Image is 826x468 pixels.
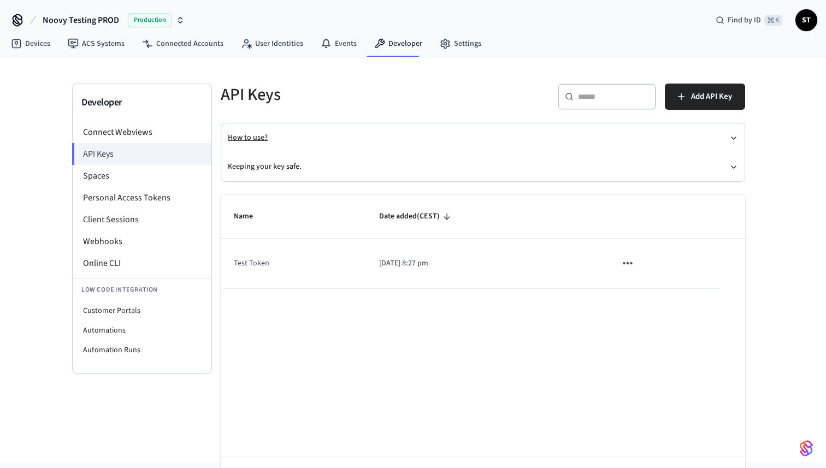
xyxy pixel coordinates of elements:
li: Spaces [73,165,211,187]
span: Add API Key [691,90,732,104]
li: Low Code Integration [73,279,211,301]
img: SeamLogoGradient.69752ec5.svg [800,440,813,457]
a: User Identities [232,34,312,54]
li: Connect Webviews [73,121,211,143]
span: Noovy Testing PROD [43,14,119,27]
span: ⌘ K [764,15,782,26]
td: Test Token [221,239,366,288]
li: Automation Runs [73,340,211,360]
button: ST [795,9,817,31]
li: Automations [73,321,211,340]
span: Date added(CEST) [379,208,454,225]
span: Find by ID [728,15,761,26]
a: ACS Systems [59,34,133,54]
h3: Developer [81,95,203,110]
span: Production [128,13,172,27]
table: sticky table [221,195,745,289]
li: Online CLI [73,252,211,274]
a: Developer [365,34,431,54]
li: Webhooks [73,230,211,252]
a: Events [312,34,365,54]
a: Settings [431,34,490,54]
button: How to use? [228,123,738,152]
a: Devices [2,34,59,54]
span: ST [796,10,816,30]
button: Add API Key [665,84,745,110]
li: Personal Access Tokens [73,187,211,209]
span: Name [234,208,267,225]
li: Customer Portals [73,301,211,321]
a: Connected Accounts [133,34,232,54]
div: Find by ID⌘ K [707,10,791,30]
p: [DATE] 8:27 pm [379,258,591,269]
button: Keeping your key safe. [228,152,738,181]
h5: API Keys [221,84,476,106]
li: Client Sessions [73,209,211,230]
li: API Keys [72,143,211,165]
